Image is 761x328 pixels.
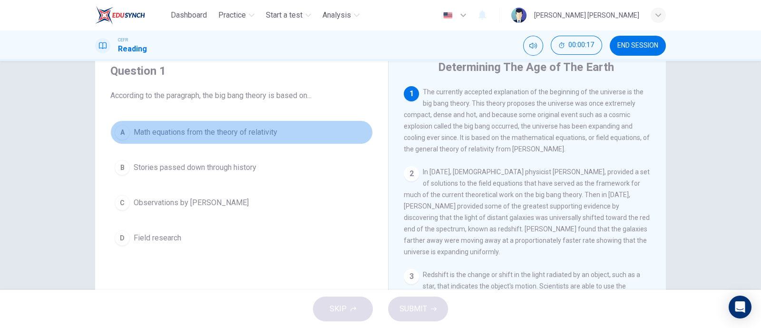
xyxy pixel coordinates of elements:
img: Profile picture [511,8,527,23]
button: END SESSION [610,36,666,56]
div: Open Intercom Messenger [729,296,751,318]
h4: Determining The Age of The Earth [438,60,614,75]
span: According to the paragraph, the big bang theory is based on... [110,90,373,101]
img: EduSynch logo [95,6,145,25]
div: B [115,160,130,175]
div: 1 [404,86,419,101]
div: Hide [551,36,602,56]
a: EduSynch logo [95,6,167,25]
span: Practice [218,10,246,21]
span: Dashboard [171,10,207,21]
div: Mute [523,36,543,56]
span: Stories passed down through history [134,162,256,173]
span: The currently accepted explanation of the beginning of the universe is the big bang theory. This ... [404,88,650,153]
button: 00:00:17 [551,36,602,55]
div: [PERSON_NAME] [PERSON_NAME] [534,10,639,21]
span: Analysis [322,10,351,21]
span: Field research [134,232,181,244]
button: Dashboard [167,7,211,24]
h1: Reading [118,43,147,55]
span: 00:00:17 [568,41,594,49]
div: 2 [404,166,419,181]
button: DField research [110,226,373,250]
span: Math equations from the theory of relativity [134,127,277,138]
div: C [115,195,130,210]
button: Start a test [262,7,315,24]
button: Analysis [319,7,363,24]
button: CObservations by [PERSON_NAME] [110,191,373,215]
img: en [442,12,454,19]
h4: Question 1 [110,63,373,79]
span: Start a test [266,10,302,21]
div: 3 [404,269,419,284]
span: Observations by [PERSON_NAME] [134,197,249,209]
button: AMath equations from the theory of relativity [110,120,373,144]
button: BStories passed down through history [110,156,373,179]
div: D [115,230,130,246]
span: CEFR [118,37,128,43]
span: END SESSION [617,42,658,50]
div: A [115,125,130,140]
button: Practice [215,7,258,24]
span: In [DATE], [DEMOGRAPHIC_DATA] physicist [PERSON_NAME], provided a set of solutions to the field e... [404,168,650,256]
